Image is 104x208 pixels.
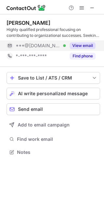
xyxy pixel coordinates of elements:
span: Find work email [17,136,97,142]
div: [PERSON_NAME] [7,20,50,26]
button: AI write personalized message [7,88,100,99]
span: Notes [17,149,97,155]
div: Highly qualified professional focusing on contributing to organizational successes. Seeking part ... [7,27,100,38]
button: Reveal Button [70,53,95,59]
span: AI write personalized message [18,91,88,96]
button: Notes [7,148,100,157]
button: Reveal Button [70,42,95,49]
div: Save to List / ATS / CRM [18,75,89,81]
button: save-profile-one-click [7,72,100,84]
button: Find work email [7,135,100,144]
span: ***@[DOMAIN_NAME] [16,43,61,49]
button: Add to email campaign [7,119,100,131]
button: Send email [7,103,100,115]
img: ContactOut v5.3.10 [7,4,46,12]
span: Send email [18,107,43,112]
span: Add to email campaign [18,122,70,127]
